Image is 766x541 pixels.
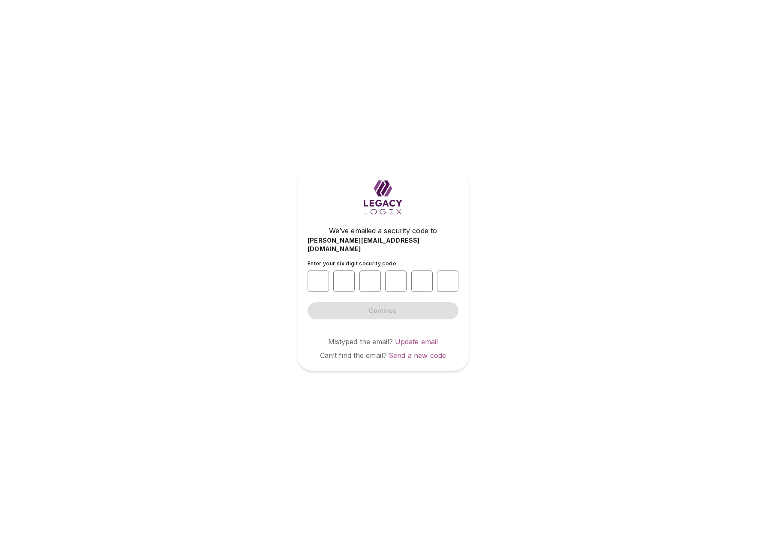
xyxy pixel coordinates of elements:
a: Send a new code [389,351,446,360]
span: Mistyped the email? [328,337,393,346]
span: Can’t find the email? [320,351,387,360]
span: We’ve emailed a security code to [329,225,437,236]
span: Enter your six digit security code [308,260,396,267]
span: [PERSON_NAME][EMAIL_ADDRESS][DOMAIN_NAME] [308,236,458,253]
a: Update email [395,337,438,346]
